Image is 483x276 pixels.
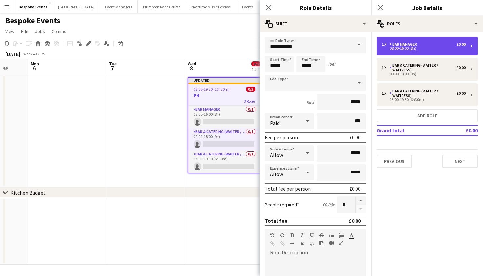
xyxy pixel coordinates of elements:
button: Undo [270,233,275,238]
span: Paid [270,120,280,126]
button: Events [237,0,259,13]
div: Shift [260,16,371,32]
span: 0/3 [251,61,261,66]
span: Allow [270,152,283,158]
div: £0.00 [456,91,466,96]
button: Clear Formatting [300,241,304,246]
div: 1 x [382,42,390,47]
h3: PH [188,92,261,98]
span: 6 [30,64,39,72]
div: 08:00-16:00 (8h) [382,47,466,50]
h1: Bespoke Events [5,16,60,26]
a: View [3,27,17,35]
div: 8h x [306,99,314,105]
td: £0.00 [447,125,478,136]
span: Mon [31,61,39,67]
div: Fee per person [265,134,298,141]
span: Jobs [35,28,45,34]
span: Tue [109,61,117,67]
button: Millbridge Court [259,0,296,13]
app-card-role: Bar Manager0/108:00-16:00 (8h) [188,106,261,128]
button: Unordered List [329,233,334,238]
span: 7 [108,64,117,72]
td: Grand total [377,125,447,136]
app-card-role: Bar & Catering (Waiter / waitress)0/113:00-19:30 (6h30m) [188,150,261,173]
button: Italic [300,233,304,238]
span: 0/3 [246,87,255,92]
span: Wed [188,61,196,67]
div: 09:00-18:00 (9h) [382,72,466,76]
span: Week 40 [22,51,38,56]
h3: Job Details [371,3,483,12]
div: (8h) [328,61,335,67]
button: Text Color [349,233,354,238]
div: Total fee per person [265,185,311,192]
a: Edit [18,27,31,35]
div: Bar Manager [390,42,420,47]
button: Increase [356,196,366,205]
label: People required [265,202,299,208]
button: Add role [377,109,478,122]
button: Strikethrough [319,233,324,238]
button: Plumpton Race Course [138,0,186,13]
span: 08:00-19:30 (11h30m) [194,87,230,92]
button: Event Managers [100,0,138,13]
span: Comms [52,28,66,34]
div: [DATE] [5,51,20,57]
button: Nocturne Music Festival [186,0,237,13]
div: 1 x [382,65,390,70]
a: Jobs [33,27,48,35]
span: 3 Roles [244,99,255,103]
span: Edit [21,28,29,34]
div: 1 Job [252,67,260,72]
div: £0.00 [349,218,361,224]
button: Bespoke Events [13,0,53,13]
span: Allow [270,171,283,177]
button: Next [442,155,478,168]
button: Bold [290,233,294,238]
div: Bar & Catering (Waiter / waitress) [390,63,456,72]
span: 8 [187,64,196,72]
div: £0.00 [349,185,361,192]
div: 1 x [382,91,390,96]
div: Updated [188,78,261,83]
button: Horizontal Line [290,241,294,246]
div: £0.00 [456,42,466,47]
button: Previous [377,155,412,168]
button: Ordered List [339,233,344,238]
button: HTML Code [310,241,314,246]
button: Redo [280,233,285,238]
h3: Role Details [260,3,371,12]
div: £0.00 [456,65,466,70]
div: Bar & Catering (Waiter / waitress) [390,89,456,98]
div: £0.00 [349,134,361,141]
a: Comms [49,27,69,35]
button: Insert video [329,241,334,246]
div: Kitchen Budget [11,189,46,196]
div: 13:00-19:30 (6h30m) [382,98,466,101]
app-job-card: Updated08:00-19:30 (11h30m)0/3PH3 RolesBar Manager0/108:00-16:00 (8h) Bar & Catering (Waiter / wa... [188,77,261,173]
div: Roles [371,16,483,32]
div: Total fee [265,218,287,224]
button: Paste as plain text [319,241,324,246]
app-card-role: Bar & Catering (Waiter / waitress)0/109:00-18:00 (9h) [188,128,261,150]
button: [GEOGRAPHIC_DATA] [53,0,100,13]
button: Fullscreen [339,241,344,246]
span: View [5,28,14,34]
div: £0.00 x [322,202,334,208]
div: BST [41,51,47,56]
button: Underline [310,233,314,238]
